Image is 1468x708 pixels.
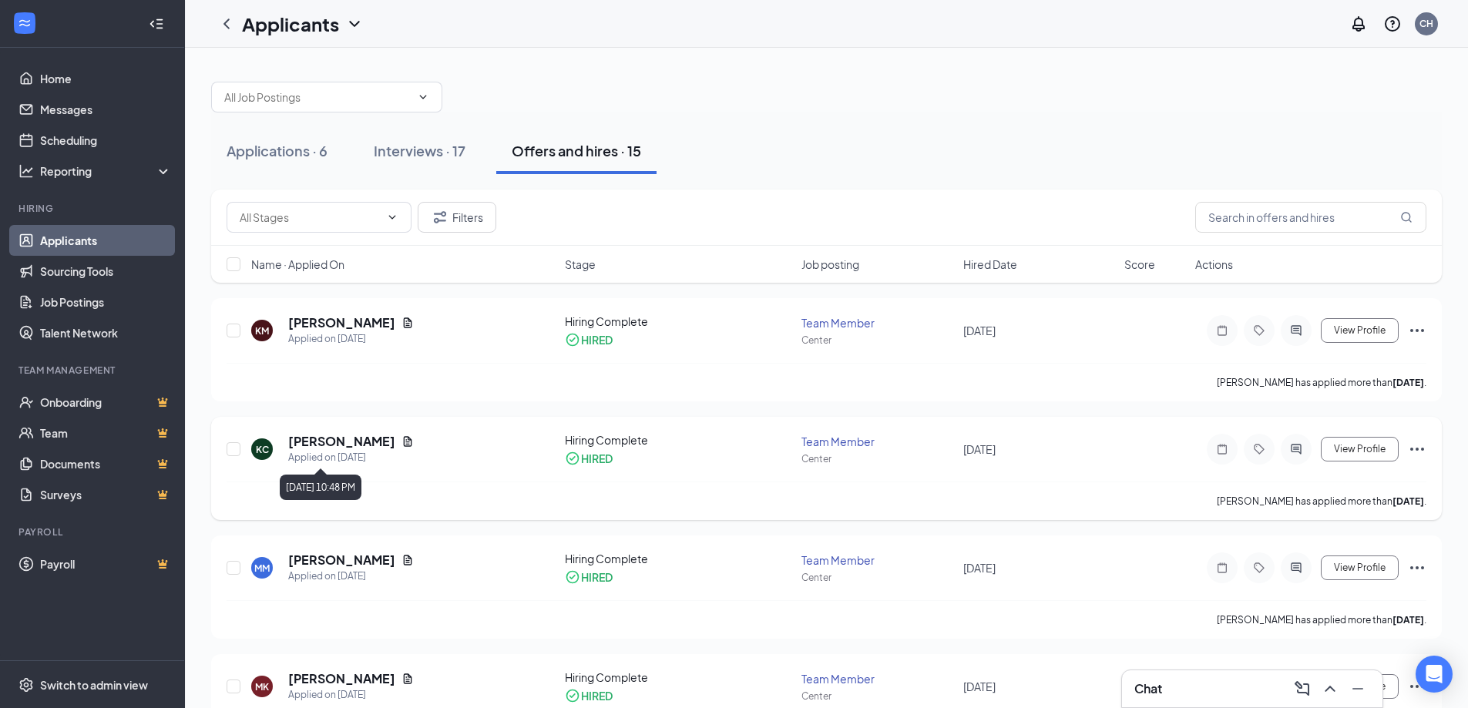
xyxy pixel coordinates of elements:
[40,63,172,94] a: Home
[251,257,344,272] span: Name · Applied On
[1392,377,1424,388] b: [DATE]
[801,571,953,584] div: Center
[401,435,414,448] svg: Document
[401,673,414,685] svg: Document
[1408,321,1426,340] svg: Ellipses
[40,317,172,348] a: Talent Network
[1287,443,1305,455] svg: ActiveChat
[565,569,580,585] svg: CheckmarkCircle
[255,680,269,693] div: MK
[565,432,793,448] div: Hiring Complete
[1334,562,1386,573] span: View Profile
[288,314,395,331] h5: [PERSON_NAME]
[1345,676,1370,701] button: Minimize
[1250,443,1268,455] svg: Tag
[801,452,953,465] div: Center
[224,89,411,106] input: All Job Postings
[1287,324,1305,337] svg: ActiveChat
[581,569,613,585] div: HIRED
[801,434,953,449] div: Team Member
[565,257,596,272] span: Stage
[1334,444,1386,455] span: View Profile
[581,332,613,347] div: HIRED
[1321,555,1399,580] button: View Profile
[288,450,414,465] div: Applied on [DATE]
[581,451,613,466] div: HIRED
[1217,376,1426,389] p: [PERSON_NAME] has applied more than .
[1213,443,1231,455] svg: Note
[801,690,953,703] div: Center
[1217,495,1426,508] p: [PERSON_NAME] has applied more than .
[1217,613,1426,626] p: [PERSON_NAME] has applied more than .
[345,15,364,33] svg: ChevronDown
[1408,559,1426,577] svg: Ellipses
[1134,680,1162,697] h3: Chat
[18,163,34,179] svg: Analysis
[40,387,172,418] a: OnboardingCrown
[240,209,380,226] input: All Stages
[17,15,32,31] svg: WorkstreamLogo
[1334,325,1386,336] span: View Profile
[40,125,172,156] a: Scheduling
[1195,202,1426,233] input: Search in offers and hires
[565,314,793,329] div: Hiring Complete
[581,688,613,703] div: HIRED
[1400,211,1413,223] svg: MagnifyingGlass
[963,561,996,575] span: [DATE]
[1321,437,1399,461] button: View Profile
[256,443,269,456] div: KC
[40,418,172,448] a: TeamCrown
[40,225,172,256] a: Applicants
[40,448,172,479] a: DocumentsCrown
[374,141,465,160] div: Interviews · 17
[1321,679,1339,698] svg: ChevronUp
[386,211,398,223] svg: ChevronDown
[418,202,496,233] button: Filter Filters
[1290,676,1315,701] button: ComposeMessage
[963,257,1017,272] span: Hired Date
[288,331,414,347] div: Applied on [DATE]
[1392,495,1424,507] b: [DATE]
[963,442,996,456] span: [DATE]
[1321,318,1399,343] button: View Profile
[1416,656,1453,693] div: Open Intercom Messenger
[1250,562,1268,574] svg: Tag
[801,671,953,686] div: Team Member
[149,16,164,32] svg: Collapse
[1349,15,1368,33] svg: Notifications
[565,451,580,466] svg: CheckmarkCircle
[40,479,172,510] a: SurveysCrown
[288,433,395,450] h5: [PERSON_NAME]
[1419,17,1433,30] div: CH
[1287,562,1305,574] svg: ActiveChat
[18,525,169,539] div: Payroll
[1383,15,1402,33] svg: QuestionInfo
[288,687,414,703] div: Applied on [DATE]
[40,256,172,287] a: Sourcing Tools
[288,670,395,687] h5: [PERSON_NAME]
[801,552,953,568] div: Team Member
[1408,440,1426,458] svg: Ellipses
[801,315,953,331] div: Team Member
[18,677,34,693] svg: Settings
[401,317,414,329] svg: Document
[1195,257,1233,272] span: Actions
[40,677,148,693] div: Switch to admin view
[963,324,996,337] span: [DATE]
[431,208,449,226] svg: Filter
[801,257,859,272] span: Job posting
[217,15,236,33] svg: ChevronLeft
[1213,324,1231,337] svg: Note
[1293,679,1312,698] svg: ComposeMessage
[280,475,361,500] div: [DATE] 10:48 PM
[18,202,169,215] div: Hiring
[18,364,169,377] div: Team Management
[565,551,793,566] div: Hiring Complete
[288,569,414,584] div: Applied on [DATE]
[512,141,641,160] div: Offers and hires · 15
[1408,677,1426,696] svg: Ellipses
[565,669,793,685] div: Hiring Complete
[1250,324,1268,337] svg: Tag
[242,11,339,37] h1: Applicants
[401,554,414,566] svg: Document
